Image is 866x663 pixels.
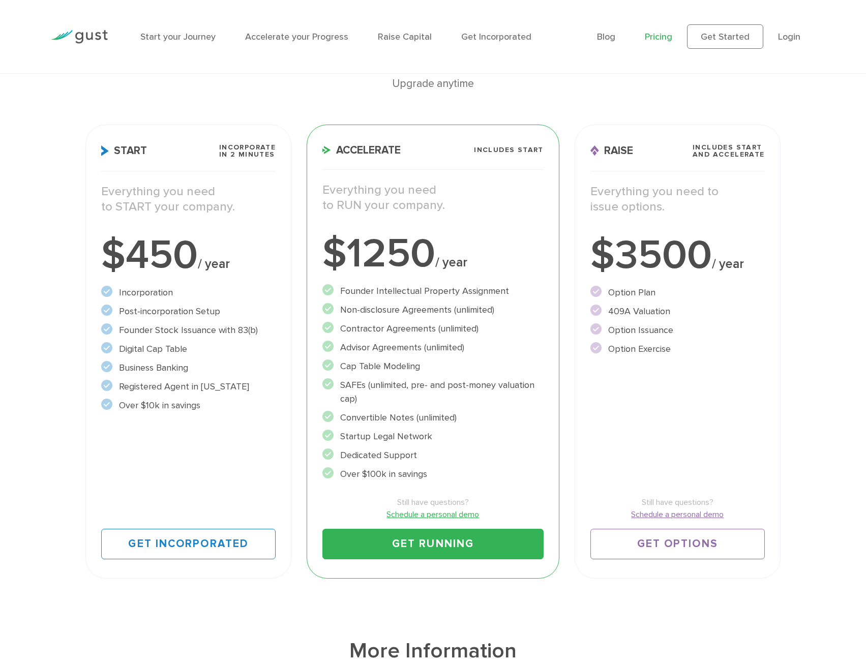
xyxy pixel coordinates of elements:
li: 409A Valuation [590,305,765,318]
a: Get Options [590,529,765,559]
span: Accelerate [322,145,401,156]
li: SAFEs (unlimited, pre- and post-money valuation cap) [322,378,543,406]
a: Pricing [645,32,672,42]
li: Advisor Agreements (unlimited) [322,341,543,354]
div: $1250 [322,233,543,274]
li: Dedicated Support [322,448,543,462]
li: Over $100k in savings [322,467,543,481]
a: Accelerate your Progress [245,32,348,42]
a: Schedule a personal demo [590,508,765,521]
li: Post-incorporation Setup [101,305,276,318]
span: / year [435,255,467,270]
li: Option Issuance [590,323,765,337]
div: $450 [101,235,276,276]
li: Convertible Notes (unlimited) [322,411,543,425]
span: Still have questions? [590,496,765,508]
span: Raise [590,145,633,156]
p: Everything you need to START your company. [101,184,276,215]
li: Cap Table Modeling [322,359,543,373]
img: Raise Icon [590,145,599,156]
a: Get Running [322,529,543,559]
img: Accelerate Icon [322,146,331,154]
a: Start your Journey [140,32,216,42]
img: Start Icon X2 [101,145,109,156]
li: Incorporation [101,286,276,299]
h1: Choose Your Plan [85,43,780,75]
li: Over $10k in savings [101,399,276,412]
a: Blog [597,32,615,42]
div: $3500 [590,235,765,276]
li: Option Plan [590,286,765,299]
a: Raise Capital [378,32,432,42]
li: Option Exercise [590,342,765,356]
a: Get Incorporated [101,529,276,559]
li: Founder Intellectual Property Assignment [322,284,543,298]
li: Digital Cap Table [101,342,276,356]
a: Get Incorporated [461,32,531,42]
span: Includes START and ACCELERATE [693,144,765,158]
span: Incorporate in 2 Minutes [219,144,276,158]
a: Schedule a personal demo [322,508,543,521]
span: Start [101,145,147,156]
p: Everything you need to issue options. [590,184,765,215]
span: Includes START [474,146,544,154]
li: Contractor Agreements (unlimited) [322,322,543,336]
li: Startup Legal Network [322,430,543,443]
li: Non-disclosure Agreements (unlimited) [322,303,543,317]
span: / year [198,256,230,272]
li: Business Banking [101,361,276,375]
div: Upgrade anytime [85,75,780,93]
li: Founder Stock Issuance with 83(b) [101,323,276,337]
p: Everything you need to RUN your company. [322,183,543,213]
img: Gust Logo [51,30,108,44]
a: Login [778,32,800,42]
li: Registered Agent in [US_STATE] [101,380,276,394]
a: Get Started [687,24,763,49]
span: / year [712,256,744,272]
span: Still have questions? [322,496,543,508]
